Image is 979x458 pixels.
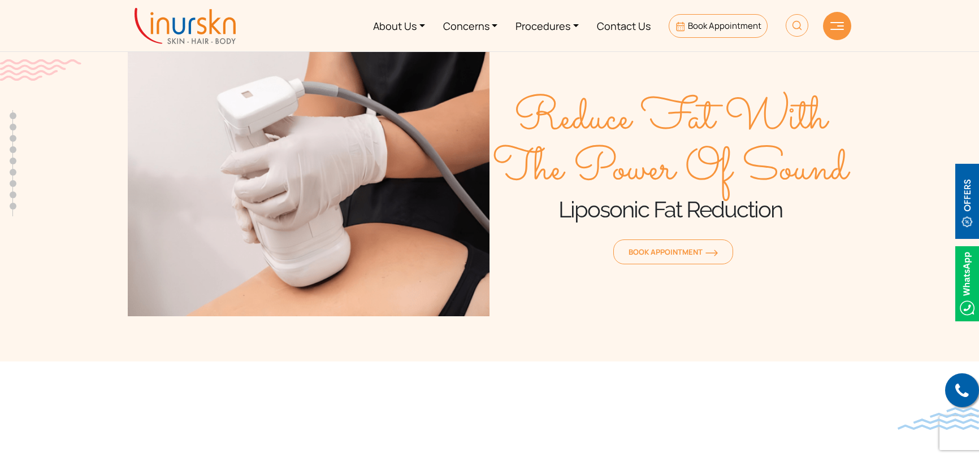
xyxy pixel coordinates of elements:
[490,195,851,224] h1: Liposonic Fat Reduction
[955,164,979,239] img: offerBt
[613,239,733,264] a: Book Appointmentorange-arrow
[955,276,979,289] a: Whatsappicon
[705,250,718,256] img: orange-arrow
[364,5,434,47] a: About Us
[830,22,844,30] img: hamLine.svg
[490,94,851,195] span: Reduce Fat With The Power Of Sound
[629,247,718,257] span: Book Appointment
[434,5,507,47] a: Concerns
[688,20,761,32] span: Book Appointment
[669,14,768,38] a: Book Appointment
[506,5,588,47] a: Procedures
[955,246,979,321] img: Whatsappicon
[786,14,808,37] img: HeaderSearch
[588,5,660,47] a: Contact Us
[135,8,236,44] img: inurskn-logo
[898,407,979,430] img: bluewave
